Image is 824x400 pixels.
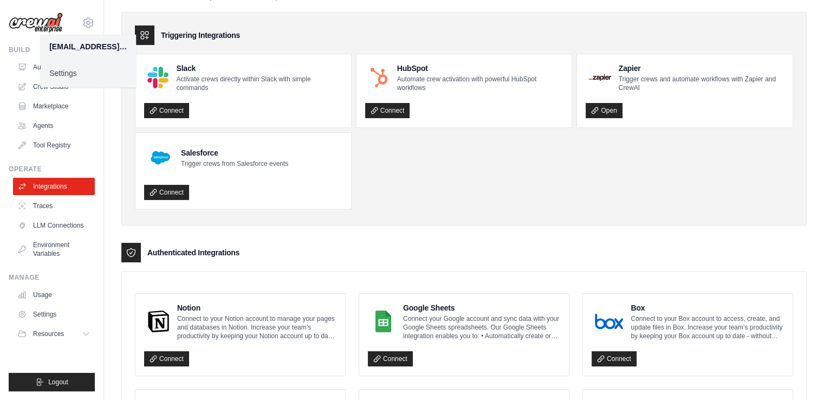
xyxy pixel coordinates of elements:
[9,12,63,33] img: Logo
[147,67,168,88] img: Slack Logo
[13,78,95,95] a: Crew Studio
[177,314,336,340] p: Connect to your Notion account to manage your pages and databases in Notion. Increase your team’s...
[9,273,95,282] div: Manage
[13,325,95,343] button: Resources
[13,117,95,134] a: Agents
[161,30,240,41] h3: Triggering Integrations
[13,217,95,234] a: LLM Connections
[147,311,170,332] img: Notion Logo
[592,351,637,366] a: Connect
[144,351,189,366] a: Connect
[48,378,68,386] span: Logout
[586,103,622,118] a: Open
[595,311,623,332] img: Box Logo
[368,351,413,366] a: Connect
[13,137,95,154] a: Tool Registry
[181,159,288,168] p: Trigger crews from Salesforce events
[144,185,189,200] a: Connect
[13,98,95,115] a: Marketplace
[619,75,784,92] p: Trigger crews and automate workflows with Zapier and CrewAI
[9,373,95,391] button: Logout
[619,63,784,74] h4: Zapier
[181,147,288,158] h4: Salesforce
[144,103,189,118] a: Connect
[403,302,560,313] h4: Google Sheets
[147,145,173,171] img: Salesforce Logo
[49,41,127,52] div: [EMAIL_ADDRESS][DOMAIN_NAME]
[397,75,563,92] p: Automate crew activation with powerful HubSpot workflows
[368,67,390,88] img: HubSpot Logo
[397,63,563,74] h4: HubSpot
[13,286,95,304] a: Usage
[403,314,560,340] p: Connect your Google account and sync data with your Google Sheets spreadsheets. Our Google Sheets...
[371,311,395,332] img: Google Sheets Logo
[631,314,784,340] p: Connect to your Box account to access, create, and update files in Box. Increase your team’s prod...
[9,46,95,54] div: Build
[147,247,239,258] h3: Authenticated Integrations
[177,302,336,313] h4: Notion
[631,302,784,313] h4: Box
[41,63,136,83] a: Settings
[13,306,95,323] a: Settings
[365,103,410,118] a: Connect
[589,74,611,81] img: Zapier Logo
[13,197,95,215] a: Traces
[33,330,64,338] span: Resources
[9,165,95,173] div: Operate
[176,63,342,74] h4: Slack
[13,178,95,195] a: Integrations
[13,236,95,262] a: Environment Variables
[13,59,95,76] a: Automations
[176,75,342,92] p: Activate crews directly within Slack with simple commands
